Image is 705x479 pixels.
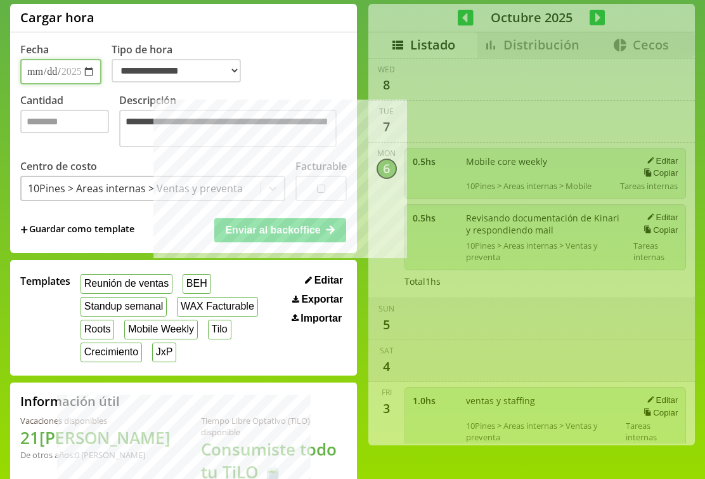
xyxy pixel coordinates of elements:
h2: Información útil [20,393,120,410]
div: De otros años: 0 [PERSON_NAME] [20,449,171,461]
span: Enviar al backoffice [225,225,320,235]
select: Tipo de hora [112,59,241,82]
button: Enviar al backoffice [214,218,346,242]
button: Crecimiento [81,343,142,362]
div: Tiempo Libre Optativo (TiLO) disponible [201,415,347,438]
h1: Cargar hora [20,9,94,26]
span: + [20,223,28,237]
h1: 21 [PERSON_NAME] [20,426,171,449]
button: JxP [152,343,176,362]
button: WAX Facturable [177,297,257,317]
button: Tilo [208,320,231,339]
button: BEH [183,274,211,294]
div: 10Pines > Areas internas > Ventas y preventa [28,181,243,195]
label: Cantidad [20,93,119,150]
button: Exportar [288,293,347,306]
input: Cantidad [20,110,109,133]
span: Templates [20,274,70,288]
label: Facturable [295,159,347,173]
button: Roots [81,320,114,339]
button: Reunión de ventas [81,274,172,294]
span: Exportar [301,294,343,305]
label: Descripción [119,93,347,150]
button: Mobile Weekly [124,320,197,339]
span: Editar [314,275,343,286]
span: +Guardar como template [20,223,134,237]
button: Editar [301,274,347,287]
span: Importar [301,313,342,324]
label: Tipo de hora [112,43,251,84]
button: Standup semanal [81,297,167,317]
textarea: Descripción [119,110,337,147]
label: Fecha [20,43,49,56]
label: Centro de costo [20,159,97,173]
div: Vacaciones disponibles [20,415,171,426]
